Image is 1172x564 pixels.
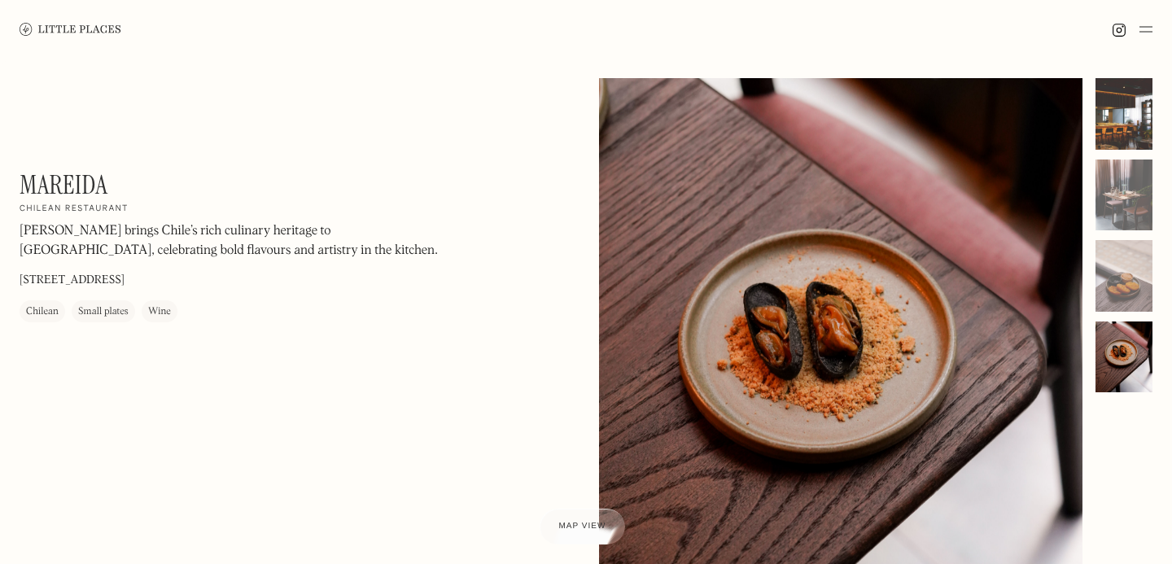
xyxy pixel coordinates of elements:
[540,509,626,544] a: Map view
[26,304,59,320] div: Chilean
[559,522,606,531] span: Map view
[20,272,125,289] p: [STREET_ADDRESS]
[20,169,107,200] h1: Mareida
[20,221,459,260] p: [PERSON_NAME] brings Chile’s rich culinary heritage to [GEOGRAPHIC_DATA], celebrating bold flavou...
[78,304,129,320] div: Small plates
[20,203,129,215] h2: Chilean restaurant
[148,304,171,320] div: Wine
